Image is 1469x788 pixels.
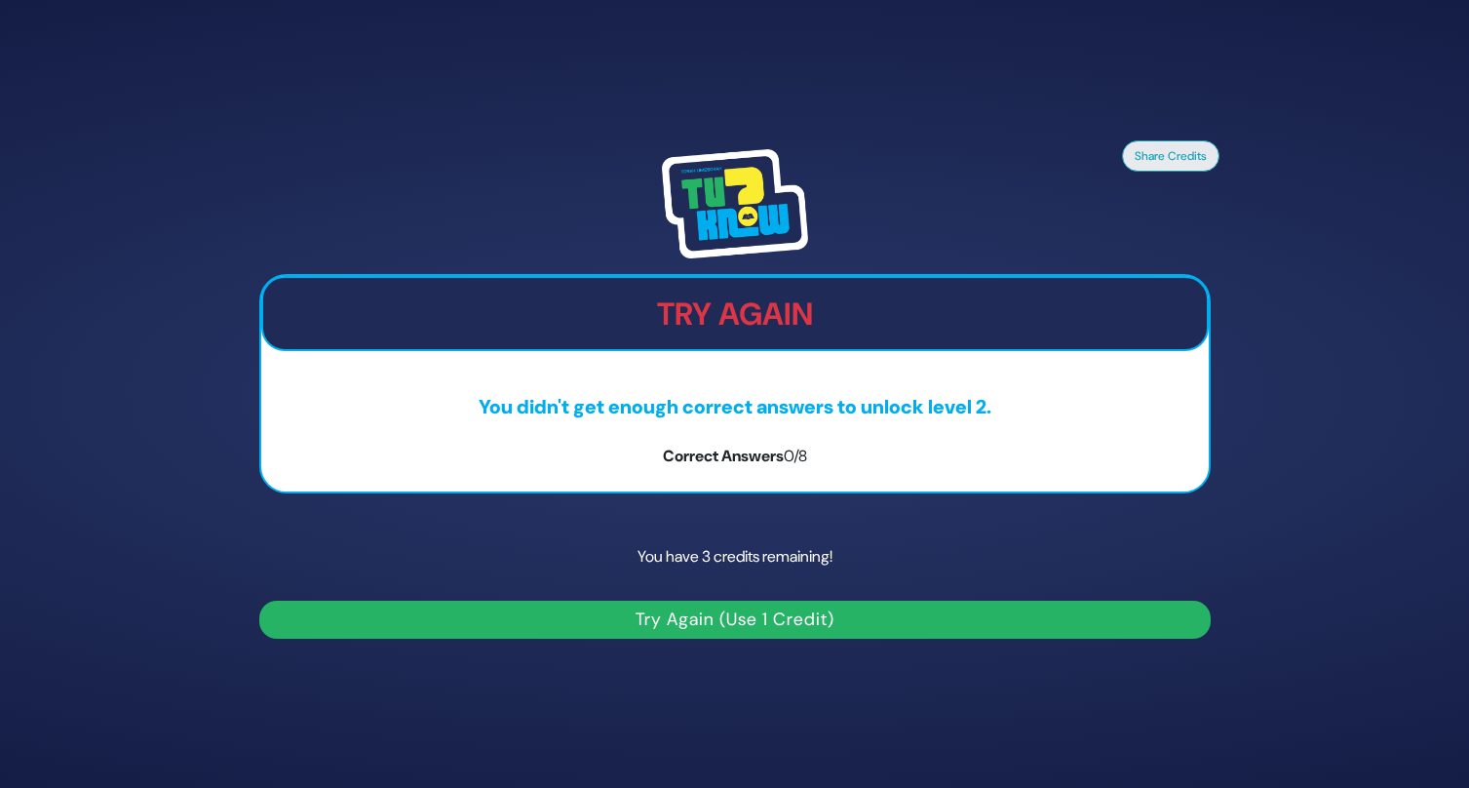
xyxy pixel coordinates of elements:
[259,601,1211,639] button: Try Again (Use 1 Credit)
[263,295,1207,333] h2: Try Again
[261,392,1209,421] p: You didn't get enough correct answers to unlock level 2.
[261,445,1209,468] p: Correct Answers
[259,529,1211,585] p: You have 3 credits remaining!
[662,149,808,258] img: Tournament Logo
[784,446,807,466] span: 0/8
[1122,140,1219,172] button: Share Credits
